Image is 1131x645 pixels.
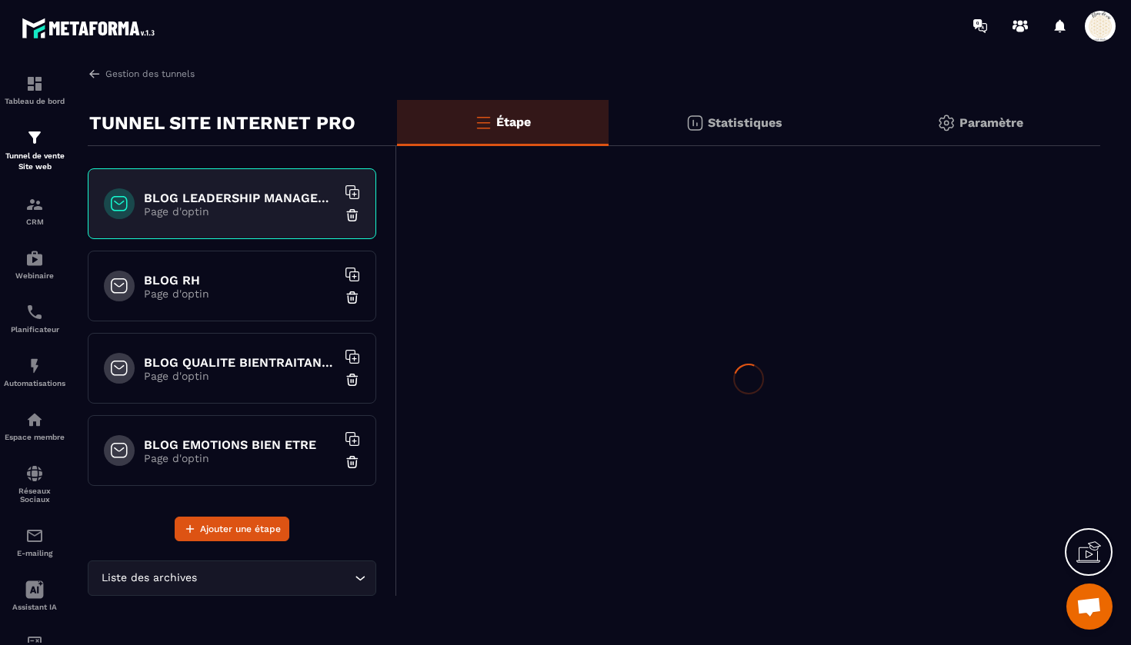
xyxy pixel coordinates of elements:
[89,108,355,138] p: TUNNEL SITE INTERNET PRO
[4,151,65,172] p: Tunnel de vente Site web
[4,117,65,184] a: formationformationTunnel de vente Site web
[88,67,195,81] a: Gestion des tunnels
[88,560,376,596] div: Search for option
[144,191,336,205] h6: BLOG LEADERSHIP MANAGEMENT
[4,515,65,569] a: emailemailE-mailing
[25,75,44,93] img: formation
[959,115,1023,130] p: Paramètre
[4,218,65,226] p: CRM
[4,569,65,623] a: Assistant IA
[345,290,360,305] img: trash
[4,325,65,334] p: Planificateur
[4,549,65,557] p: E-mailing
[22,14,160,42] img: logo
[4,271,65,280] p: Webinaire
[4,345,65,399] a: automationsautomationsAutomatisations
[25,128,44,147] img: formation
[4,487,65,504] p: Réseaux Sociaux
[345,208,360,223] img: trash
[4,63,65,117] a: formationformationTableau de bord
[144,273,336,288] h6: BLOG RH
[144,452,336,464] p: Page d'optin
[25,249,44,268] img: automations
[25,357,44,375] img: automations
[345,372,360,387] img: trash
[4,453,65,515] a: social-networksocial-networkRéseaux Sociaux
[144,370,336,382] p: Page d'optin
[4,184,65,238] a: formationformationCRM
[4,97,65,105] p: Tableau de bord
[345,454,360,470] img: trash
[175,517,289,541] button: Ajouter une étape
[144,205,336,218] p: Page d'optin
[4,399,65,453] a: automationsautomationsEspace membre
[474,113,492,131] img: bars-o.4a397970.svg
[496,115,531,129] p: Étape
[25,195,44,214] img: formation
[4,603,65,611] p: Assistant IA
[200,521,281,537] span: Ajouter une étape
[25,411,44,429] img: automations
[4,433,65,441] p: Espace membre
[1066,583,1113,630] div: Ouvrir le chat
[98,570,200,587] span: Liste des archives
[200,570,351,587] input: Search for option
[4,238,65,291] a: automationsautomationsWebinaire
[144,288,336,300] p: Page d'optin
[4,291,65,345] a: schedulerschedulerPlanificateur
[937,114,956,132] img: setting-gr.5f69749f.svg
[25,303,44,321] img: scheduler
[25,527,44,545] img: email
[4,379,65,387] p: Automatisations
[708,115,782,130] p: Statistiques
[88,67,102,81] img: arrow
[144,355,336,370] h6: BLOG QUALITE BIENTRAITANCE
[686,114,704,132] img: stats.20deebd0.svg
[144,437,336,452] h6: BLOG EMOTIONS BIEN ETRE
[25,464,44,483] img: social-network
